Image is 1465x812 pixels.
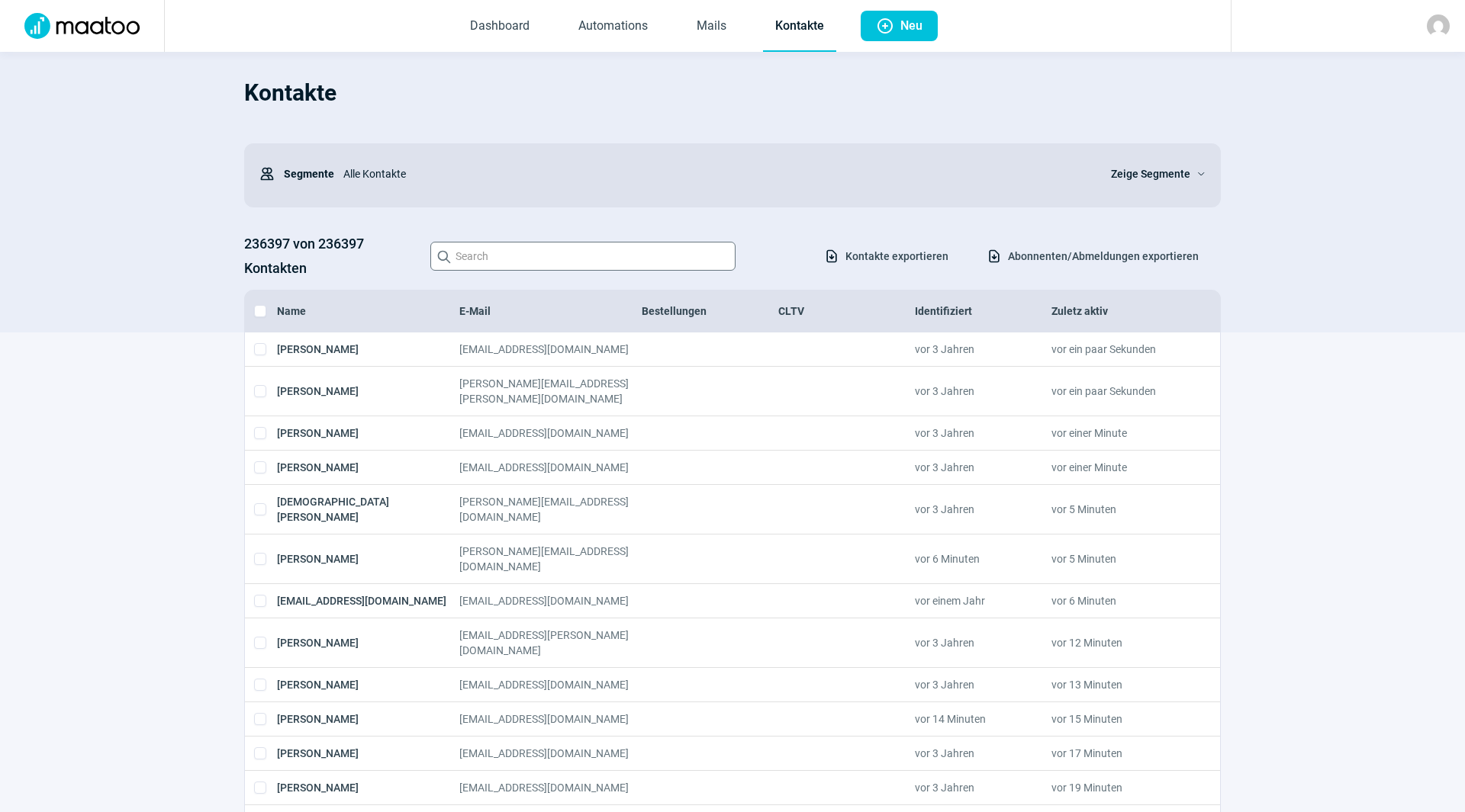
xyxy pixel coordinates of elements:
div: [EMAIL_ADDRESS][PERSON_NAME][DOMAIN_NAME] [459,627,642,658]
a: Kontakte [763,2,836,52]
div: [PERSON_NAME][EMAIL_ADDRESS][DOMAIN_NAME] [459,494,642,525]
div: [PERSON_NAME] [277,376,459,406]
div: [DEMOGRAPHIC_DATA][PERSON_NAME] [277,494,459,525]
div: vor einer Minute [1051,425,1188,441]
div: [EMAIL_ADDRESS][DOMAIN_NAME] [459,460,642,475]
a: Mails [684,2,739,52]
div: vor 3 Jahren [915,376,1051,406]
img: avatar [1427,14,1450,37]
a: Automations [566,2,660,52]
div: [EMAIL_ADDRESS][DOMAIN_NAME] [459,780,642,795]
div: vor 12 Minuten [1051,627,1188,658]
div: vor 6 Minuten [915,544,1051,574]
div: [PERSON_NAME] [277,746,459,761]
div: [EMAIL_ADDRESS][DOMAIN_NAME] [459,711,642,727]
div: Name [277,303,459,319]
div: vor 3 Jahren [915,677,1051,692]
div: [PERSON_NAME][EMAIL_ADDRESS][DOMAIN_NAME] [459,544,642,574]
h1: Kontakte [244,67,1221,119]
div: vor 3 Jahren [915,425,1051,441]
img: Logo [15,13,149,39]
div: CLTV [778,303,915,319]
div: vor 19 Minuten [1051,780,1188,795]
div: [EMAIL_ADDRESS][DOMAIN_NAME] [459,342,642,357]
div: vor 3 Jahren [915,627,1051,658]
a: Dashboard [458,2,542,52]
h3: 236397 von 236397 Kontakten [244,232,415,281]
div: [EMAIL_ADDRESS][DOMAIN_NAME] [459,593,642,608]
div: vor 13 Minuten [1051,677,1188,692]
div: Zuletz aktiv [1051,303,1188,319]
div: vor einer Minute [1051,460,1188,475]
div: vor ein paar Sekunden [1051,376,1188,406]
div: [EMAIL_ADDRESS][DOMAIN_NAME] [459,425,642,441]
button: Abonnenten/Abmeldungen exportieren [971,243,1215,269]
div: [EMAIL_ADDRESS][DOMAIN_NAME] [459,677,642,692]
div: vor 3 Jahren [915,780,1051,795]
div: [PERSON_NAME] [277,711,459,727]
div: E-Mail [459,303,642,319]
div: vor 3 Jahren [915,460,1051,475]
div: vor ein paar Sekunden [1051,342,1188,357]
div: [PERSON_NAME] [277,544,459,574]
div: vor 5 Minuten [1051,544,1188,574]
div: [EMAIL_ADDRESS][DOMAIN_NAME] [277,593,459,608]
span: Abonnenten/Abmeldungen exportieren [1008,244,1199,268]
div: vor 6 Minuten [1051,593,1188,608]
span: Neu [900,11,922,41]
div: vor 15 Minuten [1051,711,1188,727]
div: [PERSON_NAME][EMAIL_ADDRESS][PERSON_NAME][DOMAIN_NAME] [459,376,642,406]
div: vor 14 Minuten [915,711,1051,727]
div: vor 3 Jahren [915,342,1051,357]
div: [PERSON_NAME] [277,460,459,475]
div: Identifiziert [915,303,1051,319]
div: Bestellungen [642,303,778,319]
div: Alle Kontakte [334,159,1093,189]
div: Segmente [259,159,334,189]
div: [EMAIL_ADDRESS][DOMAIN_NAME] [459,746,642,761]
button: Kontakte exportieren [808,243,964,269]
div: [PERSON_NAME] [277,425,459,441]
div: [PERSON_NAME] [277,780,459,795]
input: Search [430,242,736,271]
div: vor 3 Jahren [915,746,1051,761]
div: vor 5 Minuten [1051,494,1188,525]
div: [PERSON_NAME] [277,627,459,658]
span: Kontakte exportieren [845,244,948,268]
button: Neu [861,11,938,41]
span: Zeige Segmente [1111,165,1190,183]
div: vor einem Jahr [915,593,1051,608]
div: vor 17 Minuten [1051,746,1188,761]
div: [PERSON_NAME] [277,342,459,357]
div: vor 3 Jahren [915,494,1051,525]
div: [PERSON_NAME] [277,677,459,692]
